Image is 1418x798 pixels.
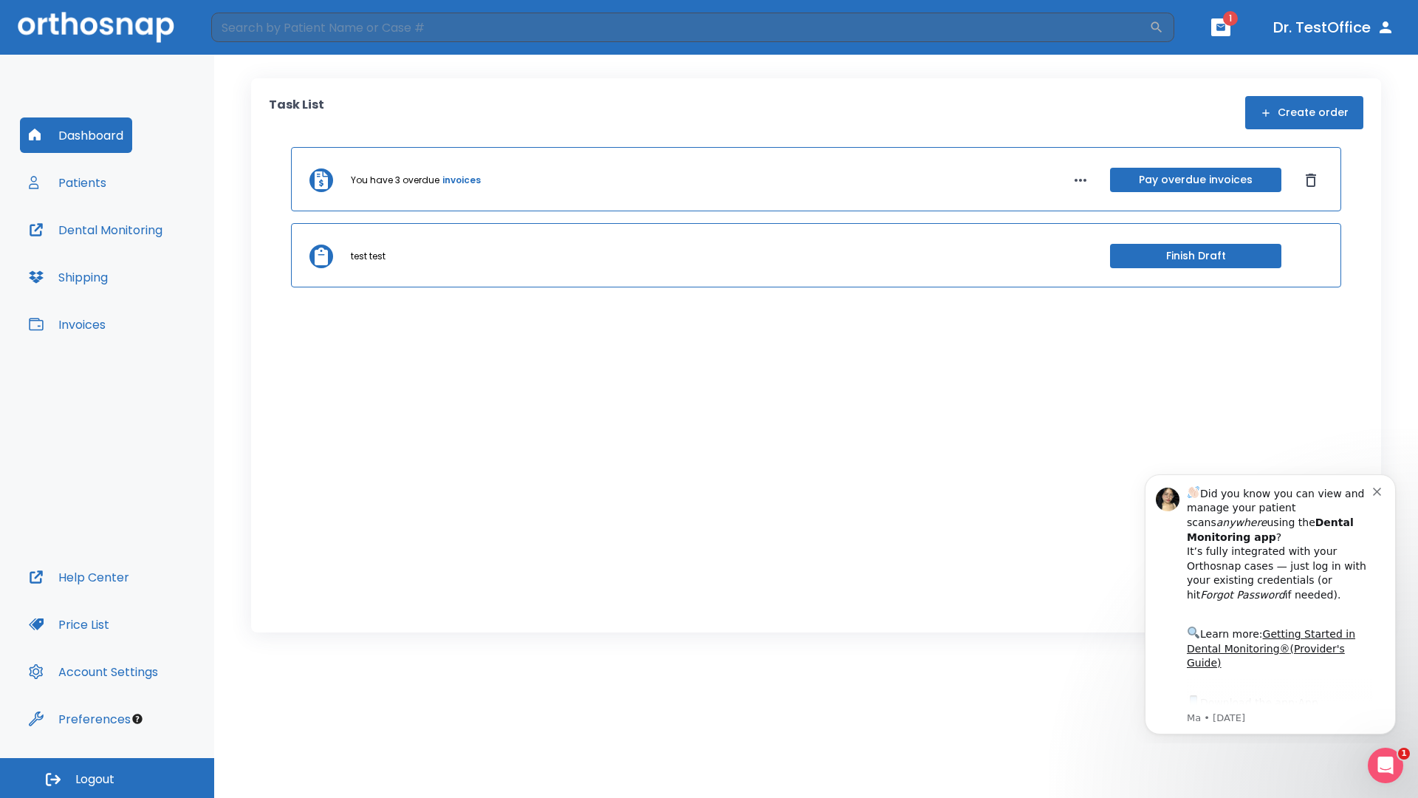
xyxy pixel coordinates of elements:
[442,174,481,187] a: invoices
[351,250,386,263] p: test test
[1267,14,1400,41] button: Dr. TestOffice
[269,96,324,129] p: Task List
[131,712,144,726] div: Tooltip anchor
[1368,748,1403,783] iframe: Intercom live chat
[1223,11,1238,26] span: 1
[20,259,117,295] button: Shipping
[20,559,138,595] button: Help Center
[250,23,262,35] button: Dismiss notification
[1110,168,1281,192] button: Pay overdue invoices
[20,212,171,248] button: Dental Monitoring
[211,13,1149,42] input: Search by Patient Name or Case #
[18,12,174,42] img: Orthosnap
[1398,748,1410,760] span: 1
[1123,461,1418,743] iframe: Intercom notifications message
[20,117,132,153] button: Dashboard
[20,701,140,737] button: Preferences
[1245,96,1363,129] button: Create order
[75,771,114,788] span: Logout
[20,165,115,200] button: Patients
[1299,168,1323,192] button: Dismiss
[20,607,118,642] button: Price List
[1110,244,1281,268] button: Finish Draft
[20,307,114,342] button: Invoices
[351,174,439,187] p: You have 3 overdue
[20,654,167,689] button: Account Settings
[64,232,250,307] div: Download the app: | ​ Let us know if you need help getting started!
[64,250,250,264] p: Message from Ma, sent 8w ago
[64,236,196,262] a: App Store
